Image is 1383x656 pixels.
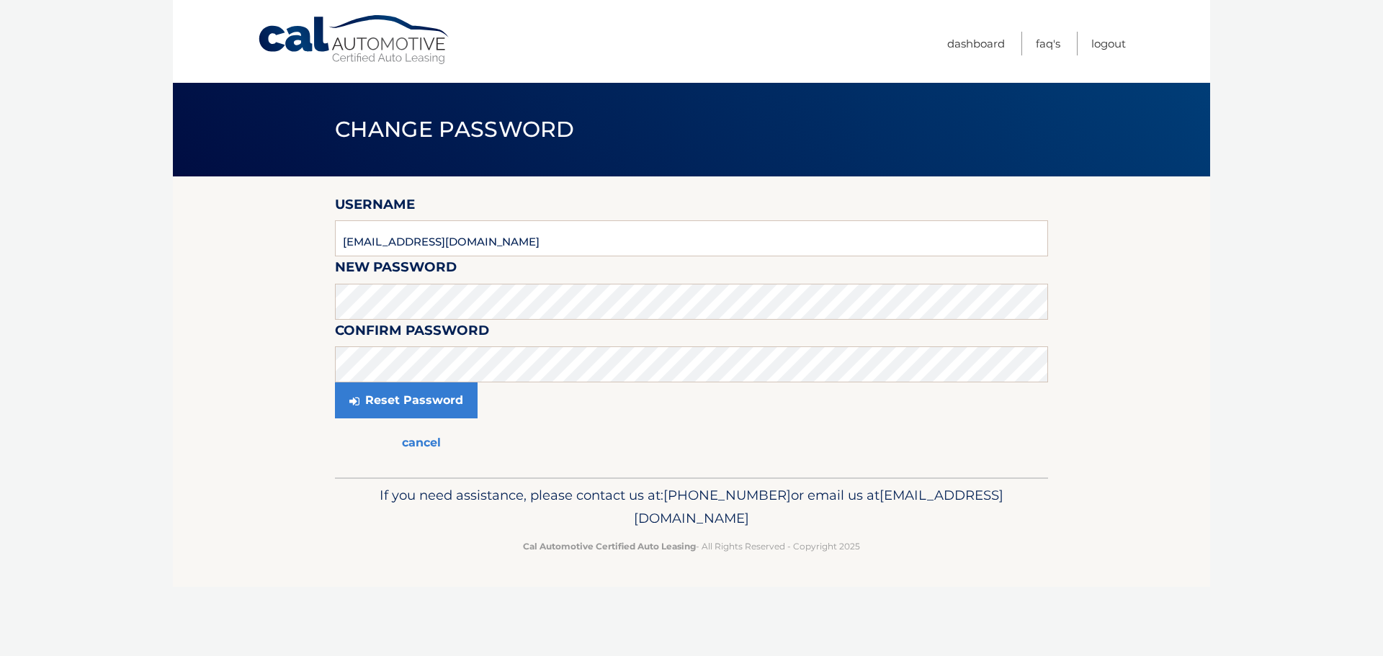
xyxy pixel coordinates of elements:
[1091,32,1126,55] a: Logout
[335,426,508,460] a: cancel
[344,539,1039,554] p: - All Rights Reserved - Copyright 2025
[1036,32,1060,55] a: FAQ's
[344,484,1039,530] p: If you need assistance, please contact us at: or email us at
[634,487,1003,526] span: [EMAIL_ADDRESS][DOMAIN_NAME]
[335,320,489,346] label: Confirm Password
[257,14,452,66] a: Cal Automotive
[335,382,478,418] button: Reset Password
[663,487,791,503] span: [PHONE_NUMBER]
[335,256,457,283] label: New Password
[335,116,575,143] span: Change Password
[947,32,1005,55] a: Dashboard
[335,194,415,220] label: Username
[523,541,696,552] strong: Cal Automotive Certified Auto Leasing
